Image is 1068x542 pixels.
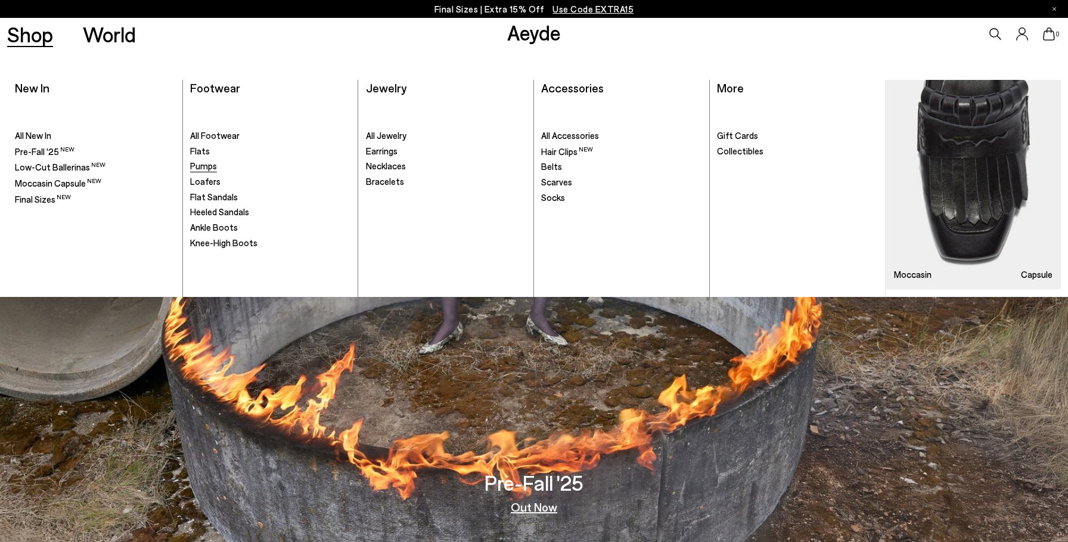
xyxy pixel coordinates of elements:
[541,80,604,95] a: Accessories
[366,176,526,188] a: Bracelets
[190,145,350,157] a: Flats
[1021,270,1053,279] h3: Capsule
[507,20,561,45] a: Aeyde
[541,192,565,203] span: Socks
[15,178,101,188] span: Moccasin Capsule
[190,130,240,141] span: All Footwear
[541,161,701,173] a: Belts
[894,270,932,279] h3: Moccasin
[1055,31,1061,38] span: 0
[190,130,350,142] a: All Footwear
[366,176,404,187] span: Bracelets
[190,206,350,218] a: Heeled Sandals
[190,191,350,203] a: Flat Sandals
[15,162,105,172] span: Low-Cut Ballerinas
[7,24,53,45] a: Shop
[366,145,398,156] span: Earrings
[190,160,350,172] a: Pumps
[15,177,175,190] a: Moccasin Capsule
[1043,27,1055,41] a: 0
[190,160,217,171] span: Pumps
[190,176,221,187] span: Loafers
[190,206,249,217] span: Heeled Sandals
[190,191,238,202] span: Flat Sandals
[366,160,526,172] a: Necklaces
[717,80,744,95] a: More
[541,146,593,157] span: Hair Clips
[15,194,71,205] span: Final Sizes
[190,222,238,233] span: Ankle Boots
[190,237,257,248] span: Knee-High Boots
[717,145,878,157] a: Collectibles
[541,130,701,142] a: All Accessories
[15,145,175,158] a: Pre-Fall '25
[15,130,51,141] span: All New In
[886,80,1061,289] img: Mobile_e6eede4d-78b8-4bd1-ae2a-4197e375e133_900x.jpg
[552,4,634,14] span: Navigate to /collections/ss25-final-sizes
[190,145,210,156] span: Flats
[190,176,350,188] a: Loafers
[15,130,175,142] a: All New In
[366,160,406,171] span: Necklaces
[190,237,350,249] a: Knee-High Boots
[485,472,583,493] h3: Pre-Fall '25
[15,80,49,95] a: New In
[366,80,406,95] a: Jewelry
[83,24,136,45] a: World
[541,145,701,158] a: Hair Clips
[15,161,175,174] a: Low-Cut Ballerinas
[366,130,406,141] span: All Jewelry
[190,222,350,234] a: Ankle Boots
[541,176,572,187] span: Scarves
[717,145,763,156] span: Collectibles
[717,130,758,141] span: Gift Cards
[541,192,701,204] a: Socks
[541,130,599,141] span: All Accessories
[366,130,526,142] a: All Jewelry
[717,130,878,142] a: Gift Cards
[541,161,562,172] span: Belts
[190,80,240,95] a: Footwear
[366,145,526,157] a: Earrings
[434,2,634,17] p: Final Sizes | Extra 15% Off
[886,80,1061,289] a: Moccasin Capsule
[15,193,175,206] a: Final Sizes
[15,146,74,157] span: Pre-Fall '25
[511,501,557,513] a: Out Now
[541,176,701,188] a: Scarves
